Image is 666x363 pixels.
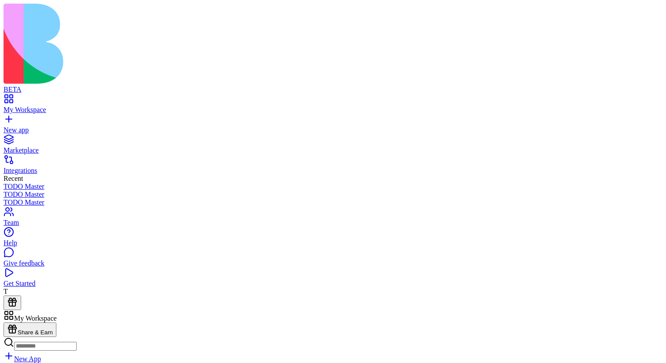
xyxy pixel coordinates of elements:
div: Integrations [4,167,662,175]
span: My Workspace [14,314,57,322]
img: logo [4,4,358,84]
span: T [4,288,8,295]
a: Marketplace [4,138,662,154]
a: TODO Master [4,183,662,191]
a: New app [4,118,662,134]
div: Help [4,239,662,247]
div: Get Started [4,280,662,288]
div: BETA [4,86,662,94]
a: New App [4,355,41,363]
a: My Workspace [4,98,662,114]
div: Marketplace [4,146,662,154]
a: TODO Master [4,191,662,198]
button: Share & Earn [4,322,56,337]
div: Team [4,219,662,227]
div: My Workspace [4,106,662,114]
div: Give feedback [4,259,662,267]
a: Help [4,231,662,247]
a: Get Started [4,272,662,288]
a: Team [4,211,662,227]
a: Give feedback [4,251,662,267]
div: New app [4,126,662,134]
a: Integrations [4,159,662,175]
a: TODO Master [4,198,662,206]
a: BETA [4,78,662,94]
span: Recent [4,175,23,182]
span: Share & Earn [18,329,53,336]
